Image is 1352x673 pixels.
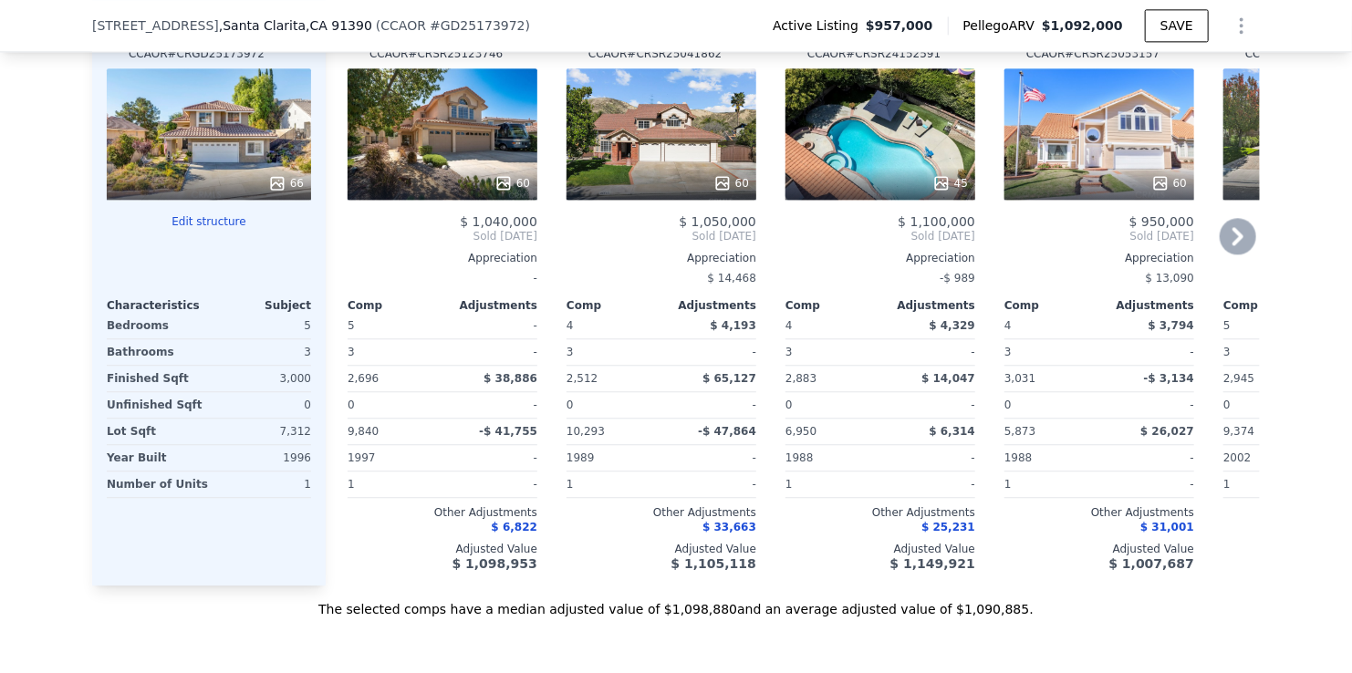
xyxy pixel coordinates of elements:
[380,18,426,33] span: CCAOR
[884,445,975,471] div: -
[921,372,975,385] span: $ 14,047
[932,174,968,192] div: 45
[567,251,756,265] div: Appreciation
[661,298,756,313] div: Adjustments
[773,16,866,35] span: Active Listing
[369,47,503,61] div: CCAOR # CRSR25123746
[785,319,793,332] span: 4
[219,16,372,35] span: , Santa Clarita
[348,319,355,332] span: 5
[713,174,749,192] div: 60
[348,445,439,471] div: 1997
[348,298,442,313] div: Comp
[567,339,658,365] div: 3
[665,445,756,471] div: -
[215,471,311,497] div: 1
[1223,425,1254,438] span: 9,374
[884,392,975,418] div: -
[1026,47,1160,61] div: CCAOR # CRSR25053157
[1146,272,1194,285] span: $ 13,090
[1004,425,1035,438] span: 5,873
[446,339,537,365] div: -
[446,313,537,338] div: -
[567,372,598,385] span: 2,512
[880,298,975,313] div: Adjustments
[567,399,574,411] span: 0
[213,339,311,365] div: 3
[567,471,658,497] div: 1
[1004,542,1194,556] div: Adjusted Value
[702,372,756,385] span: $ 65,127
[702,521,756,533] span: $ 33,663
[268,174,304,192] div: 66
[348,339,439,365] div: 3
[1004,229,1194,243] span: Sold [DATE]
[107,392,205,418] div: Unfinished Sqft
[1109,556,1194,571] span: $ 1,007,687
[708,272,756,285] span: $ 14,468
[665,339,756,365] div: -
[446,445,537,471] div: -
[1099,298,1194,313] div: Adjustments
[1103,445,1194,471] div: -
[129,47,265,61] div: CCAOR # CRGD25173972
[306,18,372,33] span: , CA 91390
[442,298,537,313] div: Adjustments
[452,556,537,571] span: $ 1,098,953
[213,366,311,391] div: 3,000
[940,272,975,285] span: -$ 989
[446,471,537,497] div: -
[484,372,537,385] span: $ 38,886
[567,445,658,471] div: 1989
[92,585,1260,618] div: The selected comps have a median adjusted value of $1,098,880 and an average adjusted value of $1...
[785,471,877,497] div: 1
[1223,319,1231,332] span: 5
[348,229,537,243] span: Sold [DATE]
[213,392,311,418] div: 0
[567,425,605,438] span: 10,293
[348,251,537,265] div: Appreciation
[1223,445,1315,471] div: 2002
[1004,251,1194,265] div: Appreciation
[107,339,205,365] div: Bathrooms
[1223,471,1315,497] div: 1
[567,229,756,243] span: Sold [DATE]
[107,445,205,471] div: Year Built
[1004,298,1099,313] div: Comp
[866,16,933,35] span: $957,000
[1004,399,1012,411] span: 0
[430,18,525,33] span: # GD25173972
[1103,392,1194,418] div: -
[1223,298,1318,313] div: Comp
[1144,372,1194,385] span: -$ 3,134
[348,505,537,520] div: Other Adjustments
[479,425,537,438] span: -$ 41,755
[107,313,205,338] div: Bedrooms
[671,556,756,571] span: $ 1,105,118
[785,251,975,265] div: Appreciation
[213,445,311,471] div: 1996
[1004,319,1012,332] span: 4
[785,399,793,411] span: 0
[348,399,355,411] span: 0
[1103,339,1194,365] div: -
[963,16,1043,35] span: Pellego ARV
[711,319,756,332] span: $ 4,193
[567,505,756,520] div: Other Adjustments
[446,392,537,418] div: -
[492,521,537,533] span: $ 6,822
[107,471,208,497] div: Number of Units
[785,425,816,438] span: 6,950
[921,521,975,533] span: $ 25,231
[92,16,219,35] span: [STREET_ADDRESS]
[1140,521,1194,533] span: $ 31,001
[348,471,439,497] div: 1
[348,425,379,438] span: 9,840
[1223,339,1315,365] div: 3
[107,366,205,391] div: Finished Sqft
[785,339,877,365] div: 3
[698,425,756,438] span: -$ 47,864
[785,542,975,556] div: Adjusted Value
[665,392,756,418] div: -
[665,471,756,497] div: -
